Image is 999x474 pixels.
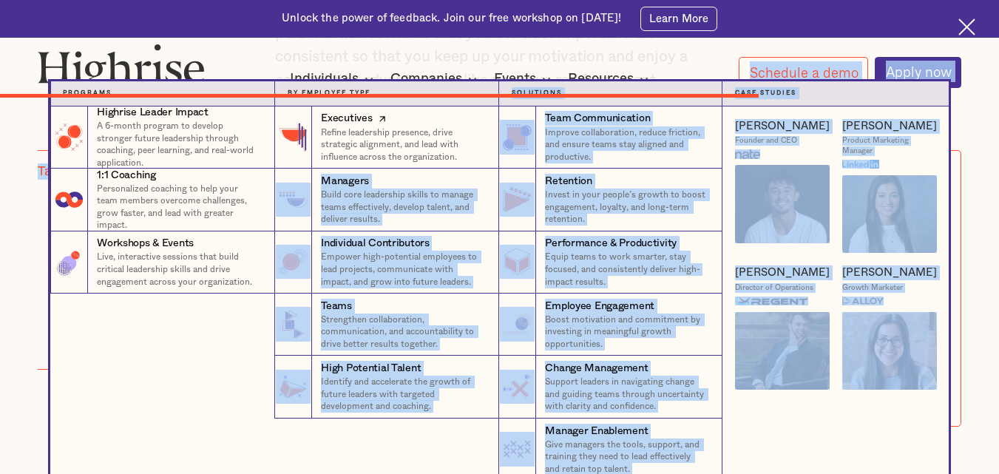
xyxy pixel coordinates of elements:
[50,169,274,231] a: 1:1 CoachingPersonalized coaching to help your team members overcome challenges, grow faster, and...
[545,189,709,226] p: Invest in your people’s growth to boost engagement, loyalty, and long-term retention.
[97,183,262,231] p: Personalized coaching to help your team members overcome challenges, grow faster, and lead with g...
[842,136,937,156] div: Product Marketing Manager
[321,251,486,288] p: Empower high-potential employees to lead projects, communicate with impact, and grow into future ...
[735,283,813,293] div: Director of Operations
[842,119,937,134] a: [PERSON_NAME]
[97,251,262,288] p: Live, interactive sessions that build critical leadership skills and drive engagement across your...
[498,106,722,169] a: Team CommunicationImprove collaboration, reduce friction, and ensure teams stay aligned and produ...
[50,106,274,169] a: Highrise Leader ImpactA 6-month program to develop stronger future leadership through coaching, p...
[50,231,274,294] a: Workshops & EventsLive, interactive sessions that build critical leadership skills and drive enga...
[274,169,498,231] a: ManagersBuild core leadership skills to manage teams effectively, develop talent, and deliver res...
[545,126,709,163] p: Improve collaboration, reduce friction, and ensure teams stay aligned and productive.
[274,106,498,169] a: ExecutivesRefine leadership presence, drive strategic alignment, and lead with influence across t...
[290,70,359,88] div: Individuals
[498,294,722,356] a: Employee EngagementBoost motivation and commitment by investing in meaningful growth opportunities.
[735,265,830,280] a: [PERSON_NAME]
[321,189,486,226] p: Build core leadership skills to manage teams effectively, develop talent, and deliver results.
[290,70,378,88] div: Individuals
[321,126,486,163] p: Refine leadership presence, drive strategic alignment, and lead with influence across the organiz...
[545,314,709,351] p: Boost motivation and commitment by investing in meaningful growth opportunities.
[512,89,562,96] strong: Solutions
[390,70,481,88] div: Companies
[321,361,421,376] div: High Potential Talent
[97,120,262,169] p: A 6-month program to develop stronger future leadership through coaching, peer learning, and real...
[545,174,592,189] div: Retention
[735,89,796,96] strong: Case Studies
[545,424,648,439] div: Manager Enablement
[640,7,717,31] a: Learn More
[274,356,498,418] a: High Potential TalentIdentify and accelerate the growth of future leaders with targeted developme...
[97,236,194,251] div: Workshops & Events
[494,70,555,88] div: Events
[842,265,937,280] a: [PERSON_NAME]
[274,294,498,356] a: TeamsStrengthen collaboration, communication, and accountability to drive better results together.
[38,44,205,94] img: Highrise logo
[735,119,830,134] a: [PERSON_NAME]
[545,251,709,288] p: Equip teams to work smarter, stay focused, and consistently deliver high-impact results.
[568,70,653,88] div: Resources
[288,89,370,96] strong: By Employee Type
[842,283,903,293] div: Growth Marketer
[321,111,372,126] div: Executives
[545,299,654,314] div: Employee Engagement
[390,70,462,88] div: Companies
[498,356,722,418] a: Change ManagementSupport leaders in navigating change and guiding teams through uncertainty with ...
[545,111,650,126] div: Team Communication
[321,376,486,413] p: Identify and accelerate the growth of future leaders with targeted development and coaching.
[321,236,429,251] div: Individual Contributors
[545,361,648,376] div: Change Management
[63,89,112,96] strong: Programs
[545,236,677,251] div: Performance & Productivity
[494,70,536,88] div: Events
[321,314,486,351] p: Strengthen collaboration, communication, and accountability to drive better results together.
[739,57,869,87] a: Schedule a demo
[282,11,621,26] div: Unlock the power of feedback. Join our free workshop on [DATE]!
[545,376,709,413] p: Support leaders in navigating change and guiding teams through uncertainty with clarity and confi...
[321,299,352,314] div: Teams
[735,136,797,146] div: Founder and CEO
[568,70,634,88] div: Resources
[97,105,209,120] div: Highrise Leader Impact
[498,169,722,231] a: RetentionInvest in your people’s growth to boost engagement, loyalty, and long-term retention.
[498,231,722,294] a: Performance & ProductivityEquip teams to work smarter, stay focused, and consistently deliver hig...
[958,18,975,35] img: Cross icon
[274,231,498,294] a: Individual ContributorsEmpower high-potential employees to lead projects, communicate with impact...
[97,168,156,183] div: 1:1 Coaching
[875,57,962,88] a: Apply now
[321,174,369,189] div: Managers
